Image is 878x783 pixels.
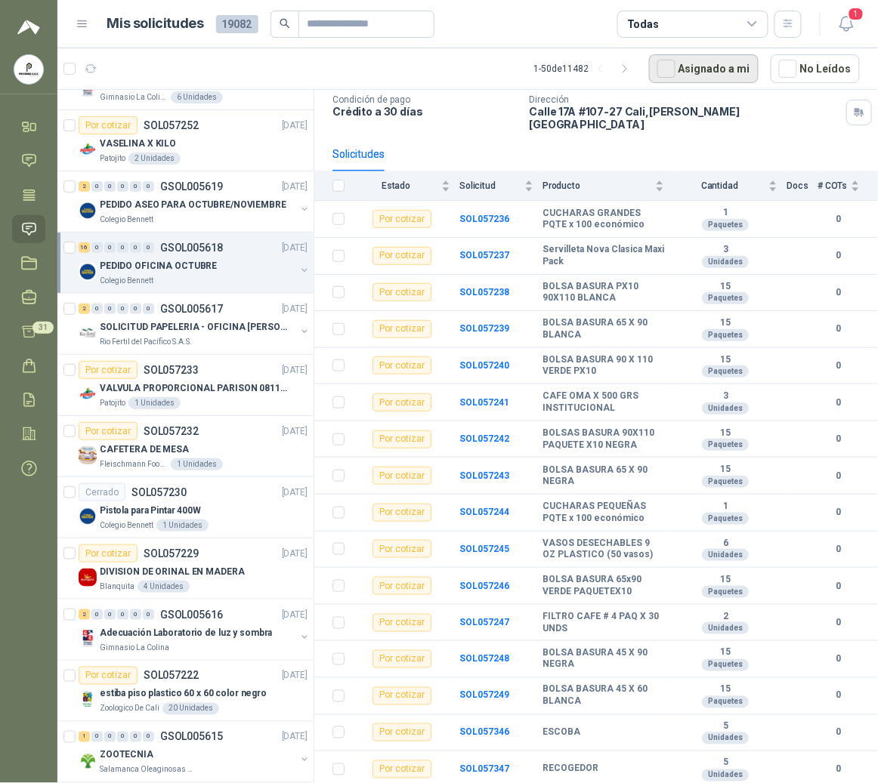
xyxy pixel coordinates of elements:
b: 1 [673,501,778,513]
div: 0 [104,242,116,253]
p: Calle 17A #107-27 Cali , [PERSON_NAME][GEOGRAPHIC_DATA] [529,105,840,131]
b: 0 [818,285,860,300]
div: Por cotizar [373,283,431,301]
div: 6 Unidades [171,91,223,103]
h1: Mis solicitudes [107,13,204,35]
a: SOL057236 [459,214,509,224]
b: 15 [673,464,778,476]
b: 0 [818,579,860,593]
b: FILTRO CAFE # 4 PAQ X 30 UNDS [543,611,664,634]
button: Asignado a mi [649,54,759,83]
b: 0 [818,726,860,740]
th: Solicitud [459,171,543,201]
div: 0 [117,609,128,620]
b: SOL057241 [459,397,509,408]
img: Company Logo [79,263,97,281]
b: 0 [818,469,860,483]
b: RECOGEDOR [543,763,598,775]
p: Gimnasio La Colina [100,91,168,103]
th: Cantidad [673,171,787,201]
div: Por cotizar [79,544,138,563]
span: Producto [543,180,652,191]
p: Adecuación Laboratorio de luz y sombra [100,626,272,640]
b: BOLSA BASURA 45 X 90 NEGRA [543,648,664,671]
b: SOL057245 [459,544,509,554]
p: [DATE] [282,363,308,378]
b: SOL057240 [459,360,509,371]
b: CUCHARAS GRANDES PQTE x 100 económico [543,208,664,231]
p: Gimnasio La Colina [100,642,169,654]
p: GSOL005618 [160,242,223,253]
b: 0 [818,248,860,263]
a: SOL057244 [459,507,509,517]
button: 1 [833,11,860,38]
span: Solicitud [459,180,521,191]
b: BOLSA BASURA 45 X 60 BLANCA [543,684,664,707]
p: [DATE] [282,241,308,255]
div: 0 [143,242,154,253]
img: Company Logo [79,569,97,587]
a: Por cotizarSOL057229[DATE] Company LogoDIVISION DE ORINAL EN MADERABlanquita4 Unidades [57,538,314,600]
a: Por cotizarSOL057232[DATE] Company LogoCAFETERA DE MESAFleischmann Foods S.A.1 Unidades [57,416,314,477]
div: 20 Unidades [162,703,219,715]
div: Por cotizar [373,430,431,449]
a: 2 0 0 0 0 0 GSOL005619[DATE] Company LogoPEDIDO ASEO PARA OCTUBRE/NOVIEMBREColegio Bennett [79,177,311,226]
b: 0 [818,652,860,667]
b: BOLSA BASURA PX10 90X110 BLANCA [543,281,664,304]
img: Logo peakr [17,18,40,36]
div: Por cotizar [373,467,431,485]
div: 0 [117,304,128,314]
div: 1 Unidades [171,458,223,470]
a: SOL057248 [459,654,509,664]
b: CAFE OMA X 500 GRS INSTITUCIONAL [543,390,664,414]
div: Cerrado [79,483,125,501]
a: 2 0 0 0 0 0 GSOL005617[DATE] Company LogoSOLICITUD PAPELERIA - OFICINA [PERSON_NAME]Rio Fertil de... [79,300,311,348]
div: 2 [79,181,90,192]
a: SOL057346 [459,727,509,738]
th: Docs [787,171,818,201]
b: 5 [673,721,778,733]
b: SOL057246 [459,581,509,591]
div: Por cotizar [373,247,431,265]
p: [DATE] [282,608,308,622]
b: 1 [673,207,778,219]
div: Por cotizar [373,356,431,375]
div: Unidades [702,622,749,634]
img: Company Logo [79,446,97,464]
div: 0 [130,609,141,620]
p: Crédito a 30 días [332,105,517,118]
p: ZOOTECNIA [100,748,153,763]
a: CerradoSOL057230[DATE] Company LogoPistola para Pintar 400WColegio Bennett1 Unidades [57,477,314,538]
a: SOL057239 [459,323,509,334]
p: SOL057222 [144,670,199,681]
div: 0 [143,304,154,314]
div: Unidades [702,402,749,415]
div: Por cotizar [79,361,138,379]
b: SOL057247 [459,617,509,627]
b: 6 [673,538,778,550]
div: 0 [130,732,141,742]
p: [DATE] [282,119,308,133]
div: 0 [117,732,128,742]
p: SOL057230 [131,487,187,498]
a: SOL057238 [459,287,509,297]
a: SOL057237 [459,250,509,260]
a: Por cotizarSOL057252[DATE] Company LogoVASELINA X KILOPatojito2 Unidades [57,110,314,171]
div: 0 [117,181,128,192]
p: Blanquita [100,581,134,593]
div: Por cotizar [373,687,431,705]
p: GSOL005615 [160,732,223,742]
p: [DATE] [282,180,308,194]
p: Rio Fertil del Pacífico S.A.S. [100,336,192,348]
p: estiba piso plastico 60 x 60 color negro [100,687,267,701]
div: Unidades [702,549,749,561]
b: 0 [818,322,860,336]
p: VALVULA PROPORCIONAL PARISON 0811404612 / 4WRPEH6C4 REXROTH [100,381,288,396]
b: 15 [673,281,778,293]
div: 2 [79,304,90,314]
img: Company Logo [79,630,97,648]
p: Salamanca Oleaginosas SAS [100,764,195,776]
span: Estado [354,180,438,191]
div: Por cotizar [373,614,431,632]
